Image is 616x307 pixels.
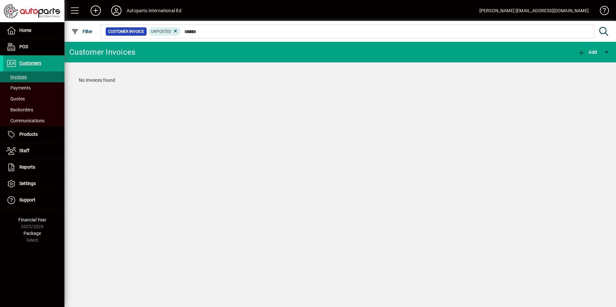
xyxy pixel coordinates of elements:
[3,192,64,208] a: Support
[3,71,64,82] a: Invoices
[19,197,35,202] span: Support
[19,28,31,33] span: Home
[3,115,64,126] a: Communications
[6,118,44,123] span: Communications
[19,60,41,66] span: Customers
[6,74,27,79] span: Invoices
[3,104,64,115] a: Backorders
[479,5,589,16] div: [PERSON_NAME] [EMAIL_ADDRESS][DOMAIN_NAME]
[3,143,64,159] a: Staff
[127,5,181,16] div: Autoparts International ltd
[106,5,127,16] button: Profile
[595,1,608,22] a: Knowledge Base
[6,96,25,101] span: Quotes
[70,26,94,37] button: Filter
[69,47,135,57] div: Customer Invoices
[3,23,64,39] a: Home
[19,164,35,170] span: Reports
[19,44,28,49] span: POS
[6,107,33,112] span: Backorders
[85,5,106,16] button: Add
[578,50,597,55] span: Add
[71,29,93,34] span: Filter
[3,39,64,55] a: POS
[19,132,38,137] span: Products
[3,159,64,175] a: Reports
[3,93,64,104] a: Quotes
[149,27,181,36] mat-chip: Customer Invoice Status: Unposted
[3,176,64,192] a: Settings
[3,82,64,93] a: Payments
[6,85,31,90] span: Payments
[18,217,46,222] span: Financial Year
[24,231,41,236] span: Package
[108,28,144,35] span: Customer Invoice
[19,148,29,153] span: Staff
[3,126,64,143] a: Products
[576,46,599,58] button: Add
[151,29,171,34] span: Unposted
[19,181,36,186] span: Settings
[72,70,608,90] div: No Invoices found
